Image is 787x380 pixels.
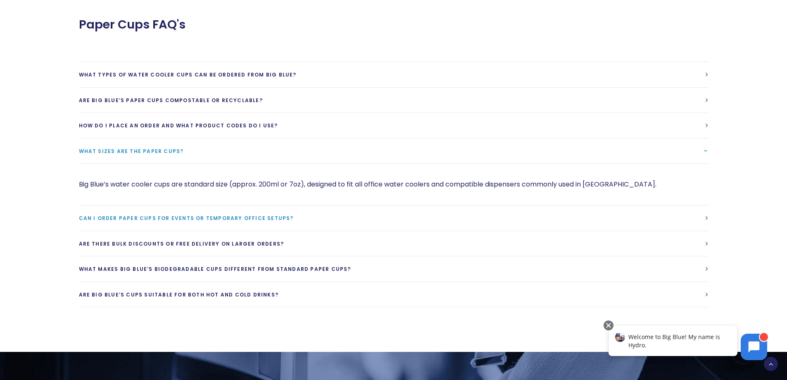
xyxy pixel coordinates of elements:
span: Are Big Blue’s cups suitable for both hot and cold drinks? [79,291,279,298]
a: Can I order paper cups for events or temporary office setups? [79,206,709,231]
p: Big Blue’s water cooler cups are standard size (approx. 200ml or 7oz), designed to fit all office... [79,179,709,190]
span: What sizes are the paper cups? [79,148,184,155]
span: Are there bulk discounts or free delivery on larger orders? [79,240,284,247]
a: Are Big Blue’s paper cups compostable or recyclable? [79,88,709,113]
span: Are Big Blue’s paper cups compostable or recyclable? [79,97,263,104]
span: Can I order paper cups for events or temporary office setups? [79,215,294,222]
a: How do I place an order and what product codes do I use? [79,113,709,138]
a: What makes Big Blue’s biodegradable cups different from standard paper cups? [79,256,709,282]
span: What makes Big Blue’s biodegradable cups different from standard paper cups? [79,265,351,272]
a: What types of water cooler cups can be ordered from Big Blue? [79,62,709,87]
a: What sizes are the paper cups? [79,139,709,164]
span: Paper Cups FAQ's [79,17,185,32]
a: Are there bulk discounts or free delivery on larger orders? [79,231,709,256]
a: Are Big Blue’s cups suitable for both hot and cold drinks? [79,282,709,307]
iframe: Chatbot [600,319,775,368]
span: What types of water cooler cups can be ordered from Big Blue? [79,71,297,78]
span: How do I place an order and what product codes do I use? [79,122,278,129]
